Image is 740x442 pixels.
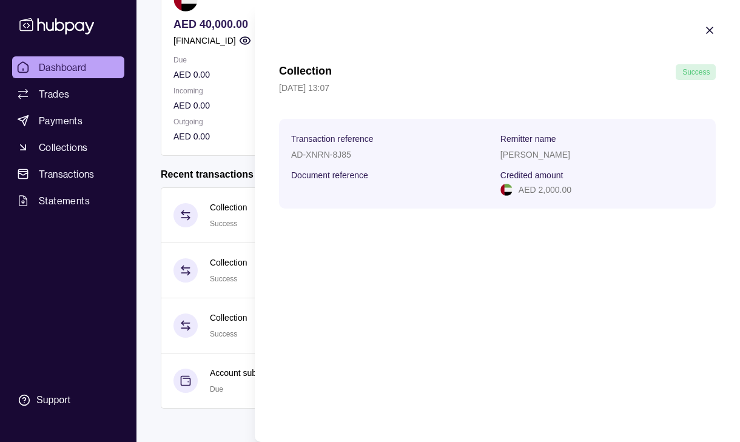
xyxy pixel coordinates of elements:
p: AD-XNRN-8J85 [291,150,351,159]
span: Success [682,68,710,76]
p: [DATE] 13:07 [279,81,716,95]
img: ae [500,184,513,196]
p: Document reference [291,170,368,180]
p: Transaction reference [291,134,374,144]
p: Remitter name [500,134,556,144]
p: [PERSON_NAME] [500,150,570,159]
p: AED 2,000.00 [519,183,571,196]
p: Credited amount [500,170,563,180]
h1: Collection [279,64,332,80]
